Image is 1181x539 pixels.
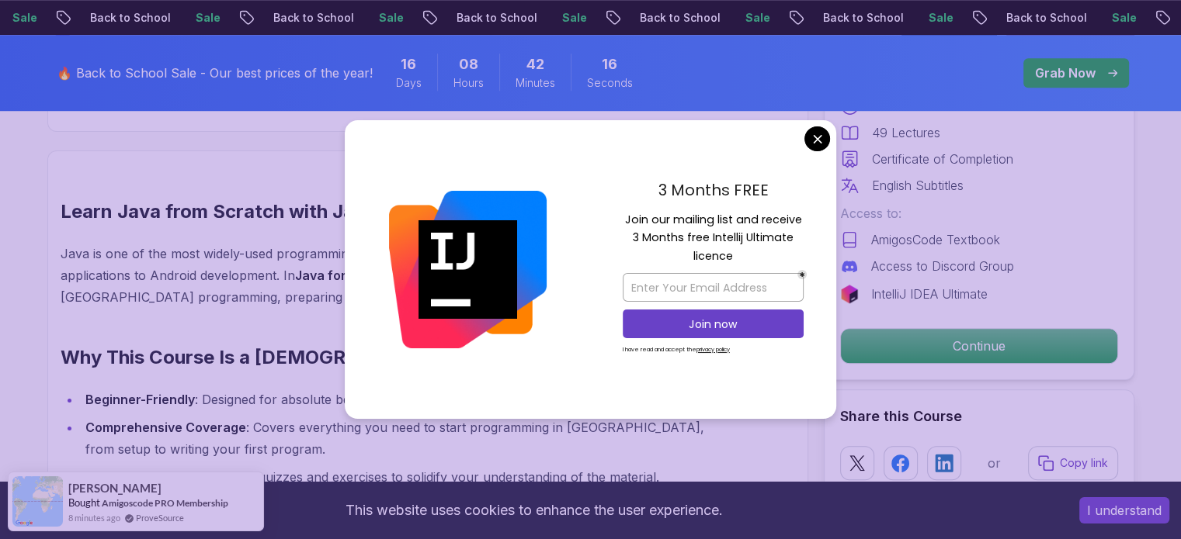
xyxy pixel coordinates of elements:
p: 🔥 Back to School Sale - Our best prices of the year! [57,64,373,82]
p: 49 Lectures [872,123,940,142]
img: jetbrains logo [840,285,859,303]
span: 16 Seconds [602,54,617,75]
button: Continue [840,328,1118,364]
p: English Subtitles [872,176,964,195]
p: IntelliJ IDEA Ultimate [871,285,988,303]
p: Continue [841,329,1117,363]
div: This website uses cookies to enhance the user experience. [12,493,1056,527]
li: : Covers everything you need to start programming in [GEOGRAPHIC_DATA], from setup to writing you... [81,416,721,460]
p: Sale [492,10,541,26]
p: Java is one of the most widely-used programming languages in the world, powering everything from ... [61,243,721,308]
h2: Learn Java from Scratch with Java for Beginners [61,199,721,224]
span: 8 minutes ago [68,511,120,524]
span: 16 Days [401,54,416,75]
p: Sale [858,10,908,26]
p: Back to School [203,10,308,26]
strong: Beginner-Friendly [85,392,195,407]
p: Certificate of Completion [872,150,1013,168]
p: AmigosCode Textbook [871,230,1000,249]
p: Copy link [1060,455,1108,471]
span: Bought [68,496,100,509]
img: provesource social proof notification image [12,476,63,527]
a: Amigoscode PRO Membership [102,497,228,509]
p: Back to School [569,10,675,26]
p: Sale [308,10,358,26]
strong: Practical Learning [85,469,198,485]
p: Back to School [752,10,858,26]
li: : Includes quizzes and exercises to solidify your understanding of the material. [81,466,721,488]
p: Access to Discord Group [871,257,1014,275]
span: 42 Minutes [526,54,544,75]
span: Days [396,75,422,91]
span: Seconds [587,75,633,91]
p: Sale [675,10,724,26]
p: Access to: [840,204,1118,223]
strong: Java for Beginners [295,268,412,283]
strong: Comprehensive Coverage [85,420,246,435]
h2: Why This Course Is a [DEMOGRAPHIC_DATA] [61,345,721,370]
span: Hours [453,75,484,91]
li: : Designed for absolute beginners, with step-by-step guidance. [81,389,721,410]
p: Back to School [936,10,1041,26]
p: Grab Now [1035,64,1096,82]
a: ProveSource [136,511,184,524]
span: [PERSON_NAME] [68,482,162,495]
span: 8 Hours [459,54,478,75]
p: Sale [1041,10,1091,26]
button: Accept cookies [1079,497,1169,523]
button: Copy link [1028,446,1118,480]
p: Sale [125,10,175,26]
h2: Share this Course [840,406,1118,427]
p: or [988,454,1001,472]
p: Back to School [386,10,492,26]
span: Minutes [516,75,555,91]
p: Back to School [19,10,125,26]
